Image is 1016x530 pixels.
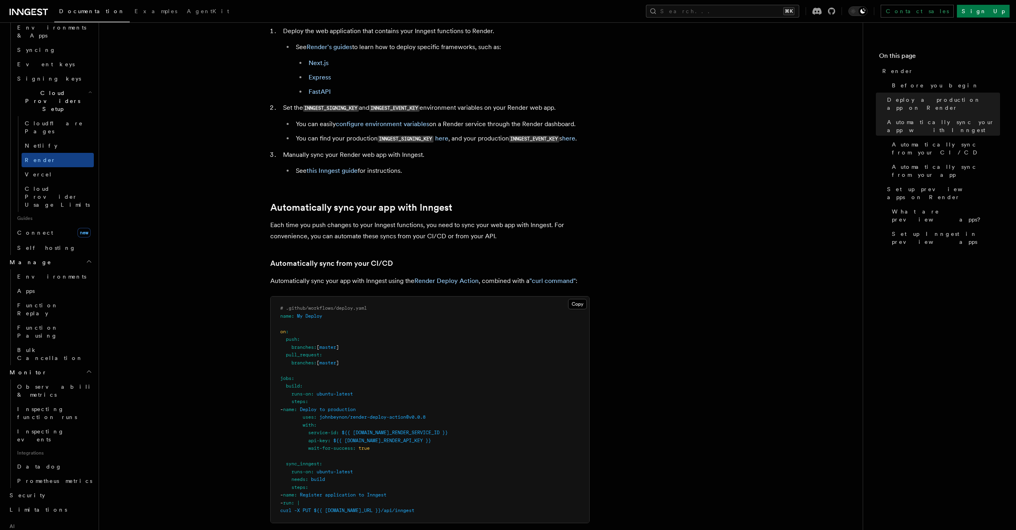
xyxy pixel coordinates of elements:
a: here [562,134,575,142]
a: Before you begin [889,78,1000,93]
span: jobs [280,376,291,381]
span: Function Replay [17,302,58,316]
span: : [305,477,308,482]
span: My Deploy [297,313,322,319]
span: : [328,438,331,443]
a: Limitations [6,502,94,517]
a: Set up preview apps on Render [884,182,1000,204]
button: Manage [6,255,94,269]
span: Signing keys [17,75,81,82]
a: Connectnew [14,225,94,241]
span: true [358,445,370,451]
span: AI [6,523,15,530]
span: Manage [6,258,51,266]
span: Function Pausing [17,324,58,339]
a: this Inngest guide [307,167,358,174]
li: See to learn how to deploy specific frameworks, such as: [293,42,590,97]
span: Event keys [17,61,75,67]
span: Documentation [59,8,125,14]
code: INNGEST_EVENT_KEY [509,136,559,142]
span: pull_request [286,352,319,358]
span: runs-on [291,391,311,397]
span: : [319,352,322,358]
a: FastAPI [309,88,331,95]
span: Netlify [25,142,57,149]
a: Render's guides [307,43,352,51]
li: Deploy the web application that contains your Inngest functions to Render. [281,26,590,97]
a: Syncing [14,43,94,57]
a: Netlify [22,138,94,153]
a: Render [879,64,1000,78]
span: : [294,492,297,498]
span: AgentKit [187,8,229,14]
span: Examples [135,8,177,14]
a: Vercel [22,167,94,182]
span: Syncing [17,47,56,53]
a: Render [22,153,94,167]
a: Self hosting [14,241,94,255]
span: : [297,336,300,342]
span: name [283,492,294,498]
span: Apps [17,288,35,294]
span: : [294,407,297,412]
span: [ [317,344,319,350]
span: - [280,500,283,506]
li: You can easily on a Render service through the Render dashboard. [293,119,590,130]
img: favicon-june-2025-light.svg [4,4,12,12]
a: What are preview apps? [889,204,1000,227]
a: Next.js [309,59,329,67]
a: Inspecting function runs [14,402,94,424]
li: Set the and environment variables on your Render web app. [281,102,590,144]
span: wait-for-success [308,445,353,451]
span: Connect [17,229,53,236]
a: Event keys [14,57,94,71]
span: Monitor [6,368,47,376]
span: Register application to Inngest [300,492,386,498]
code: INNGEST_SIGNING_KEY [378,136,434,142]
span: Cloud Provider Usage Limits [25,186,90,208]
span: Security [10,492,45,498]
span: Deploy a production app on Render [887,96,1000,112]
span: api-key [308,438,328,443]
span: Environments [17,273,86,280]
span: uses [303,414,314,420]
a: configure environment variables [336,120,429,128]
a: Automatically sync from your CI/CD [889,137,1000,160]
span: Inspecting function runs [17,406,77,420]
a: Cloud Provider Usage Limits [22,182,94,212]
a: Inspecting events [14,424,94,447]
a: Security [6,488,94,502]
span: : [353,445,356,451]
a: Automatically sync from your CI/CD [270,258,393,269]
a: Observability & metrics [14,380,94,402]
span: [ [317,360,319,366]
span: Set up preview apps on Render [887,185,1000,201]
button: Search...⌘K [646,5,799,18]
span: Automatically sync from your app [892,163,1000,179]
a: Set up Inngest in preview apps [889,227,1000,249]
span: service-id [308,430,336,435]
span: johnbeynon/render-deploy-action@v0.0.8 [319,414,426,420]
span: sync_inngest [286,461,319,467]
span: Automatically sync your app with Inngest [887,118,1000,134]
a: Signing keys [14,71,94,86]
h4: On this page [879,51,1000,64]
span: Render [25,157,56,163]
span: ${{ [DOMAIN_NAME]_RENDER_API_KEY }} [333,438,431,443]
p: Each time you push changes to your Inngest functions, you need to sync your web app with Inngest.... [270,220,590,242]
a: Environments [14,269,94,284]
span: Set up Inngest in preview apps [892,230,1000,246]
span: : [291,376,294,381]
a: Function Pausing [14,320,94,343]
span: Guides [14,212,94,225]
span: : [314,422,317,428]
span: : [319,461,322,467]
span: ] [336,344,339,350]
a: Automatically sync your app with Inngest [884,115,1000,137]
span: push [286,336,297,342]
span: steps [291,399,305,404]
span: - [280,492,283,498]
span: Vercel [25,171,52,178]
span: : [300,383,303,389]
span: Cloud Providers Setup [14,89,88,113]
